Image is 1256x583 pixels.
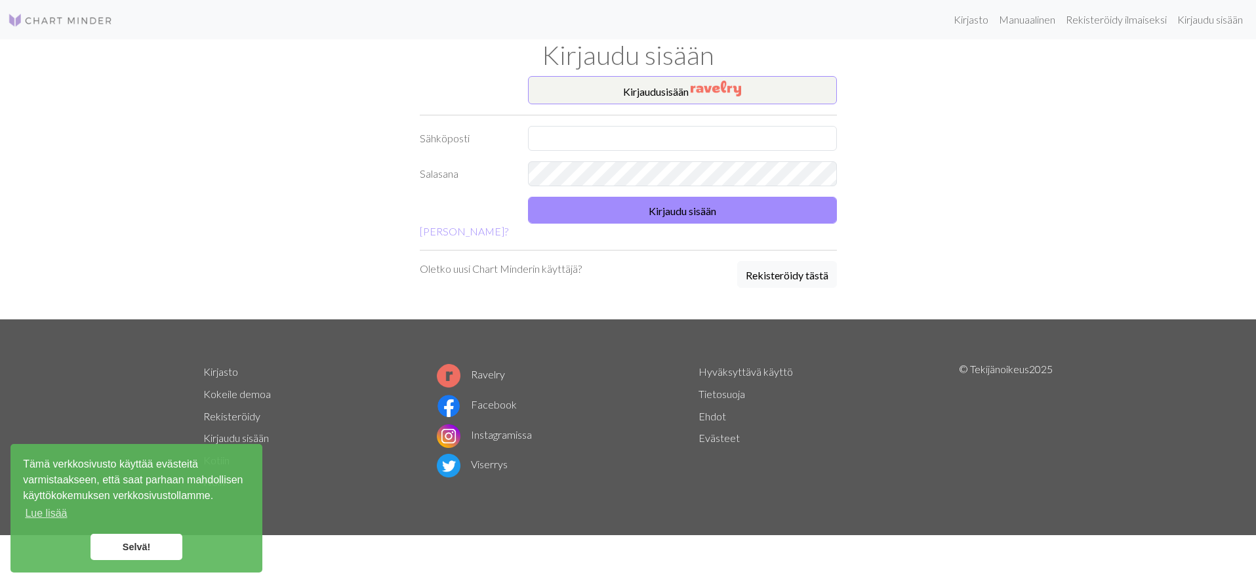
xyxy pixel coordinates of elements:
[1172,7,1248,33] a: Kirjaudu sisään
[699,410,726,422] a: Ehdot
[420,225,508,237] a: [PERSON_NAME]?
[737,261,837,288] button: Rekisteröidy tästä
[437,458,508,470] a: Viserrys
[420,132,470,144] font: Sähköposti
[1061,7,1172,33] a: Rekisteröidy ilmaiseksi
[25,508,67,519] font: Lue lisää
[23,504,69,523] a: lue lisää evästeistä
[203,410,260,422] a: Rekisteröidy
[203,388,271,400] a: Kokeile demoa
[437,424,460,448] img: Instagram-logo
[954,13,988,26] font: Kirjasto
[994,7,1061,33] a: Manuaalinen
[123,542,150,552] font: Selvä!
[471,458,508,470] font: Viserrys
[699,388,745,400] a: Tietosuoja
[528,197,837,224] button: Kirjaudu sisään
[699,365,793,378] a: Hyväksyttävä käyttö
[699,432,740,444] a: Evästeet
[420,262,582,275] font: Oletko uusi Chart Minderin käyttäjä?
[649,205,716,217] font: Kirjaudu sisään
[999,13,1055,26] font: Manuaalinen
[437,368,505,380] a: Ravelry
[10,444,262,573] div: evästesuostumus
[746,269,828,281] font: Rekisteröidy tästä
[437,428,532,441] a: Instagramissa
[420,167,458,180] font: Salasana
[437,394,460,418] img: Facebook-logo
[471,428,532,441] font: Instagramissa
[437,364,460,388] img: Ravelry-logo
[948,7,994,33] a: Kirjasto
[1066,13,1167,26] font: Rekisteröidy ilmaiseksi
[1029,363,1053,375] font: 2025
[203,365,238,378] a: Kirjasto
[203,432,269,444] a: Kirjaudu sisään
[471,368,505,380] font: Ravelry
[437,454,460,477] img: Twitter-logo
[542,39,714,71] font: Kirjaudu sisään
[959,363,1029,375] font: © Tekijänoikeus
[661,85,689,98] font: sisään
[1177,13,1243,26] font: Kirjaudu sisään
[23,458,243,501] font: Tämä verkkosivusto käyttää evästeitä varmistaakseen, että saat parhaan mahdollisen käyttökokemuks...
[91,534,182,560] a: hylkää evästeviesti
[623,85,661,98] font: Kirjaudu
[528,76,837,104] button: Kirjaudusisään
[471,398,517,411] font: Facebook
[437,398,517,411] a: Facebook
[8,12,113,28] img: Logo
[691,81,741,96] img: Ravelry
